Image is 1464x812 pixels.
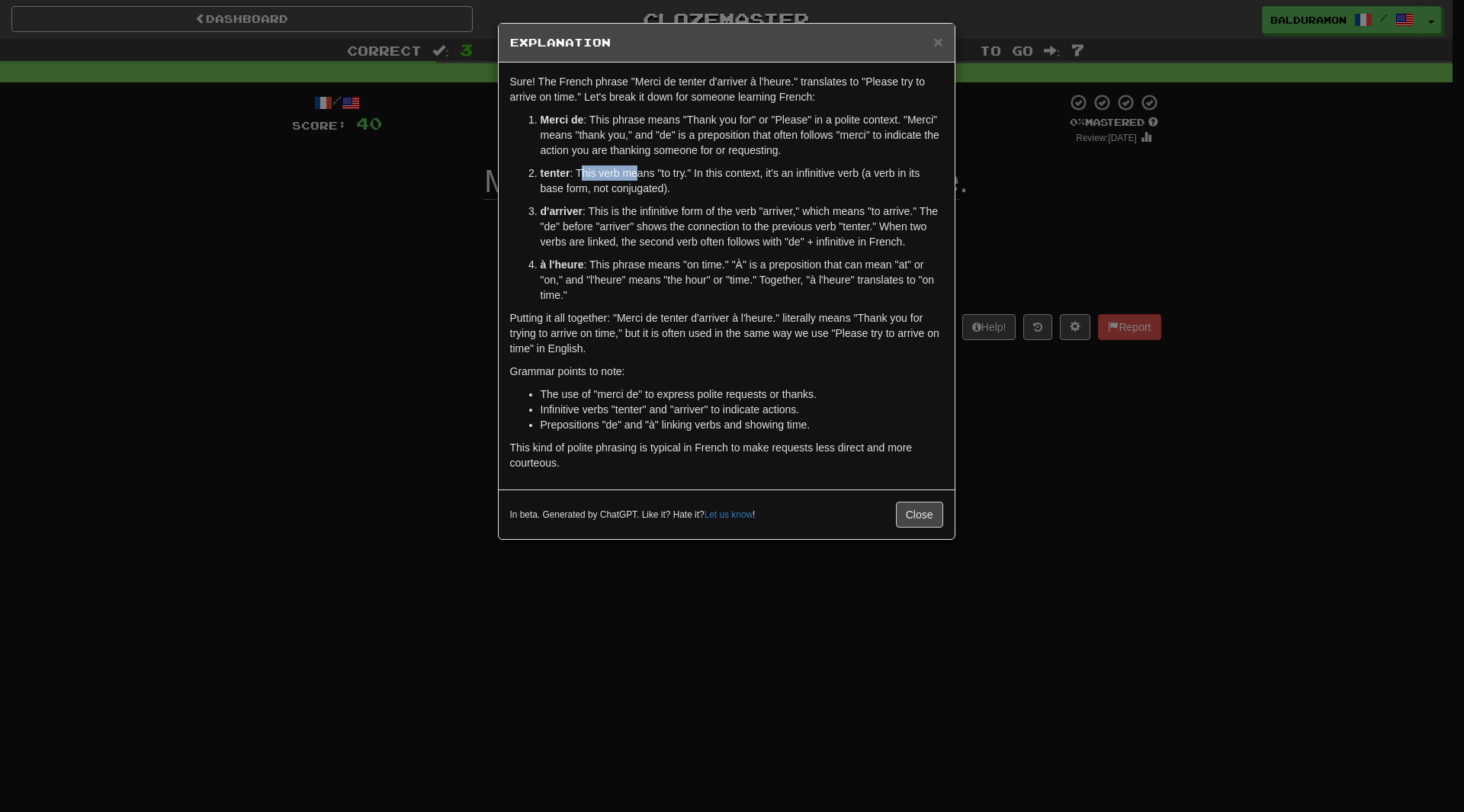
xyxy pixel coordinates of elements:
h5: Explanation [510,35,943,50]
p: Sure! The French phrase "Merci de tenter d'arriver à l'heure." translates to "Please try to arriv... [510,74,943,104]
strong: Merci de [541,114,584,126]
p: : This verb means "to try." In this context, it's an infinitive verb (a verb in its base form, no... [541,165,943,196]
strong: d'arriver [541,205,583,217]
small: In beta. Generated by ChatGPT. Like it? Hate it? ! [510,509,756,522]
li: Infinitive verbs "tenter" and "arriver" to indicate actions. [541,402,943,417]
span: × [933,33,942,50]
p: : This phrase means "on time." "À" is a preposition that can mean "at" or "on," and "l'heure" mea... [541,257,943,303]
p: : This is the infinitive form of the verb "arriver," which means "to arrive." The "de" before "ar... [541,204,943,249]
button: Close [933,34,942,50]
p: : This phrase means "Thank you for" or "Please" in a polite context. "Merci" means "thank you," a... [541,112,943,158]
button: Close [896,502,943,528]
p: This kind of polite phrasing is typical in French to make requests less direct and more courteous. [510,440,943,470]
li: Prepositions "de" and "à" linking verbs and showing time. [541,417,943,432]
p: Putting it all together: "Merci de tenter d'arriver à l'heure." literally means "Thank you for tr... [510,310,943,356]
a: Let us know [705,509,753,520]
strong: à l'heure [541,258,584,271]
strong: tenter [541,167,570,179]
li: The use of "merci de" to express polite requests or thanks. [541,387,943,402]
p: Grammar points to note: [510,364,943,379]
